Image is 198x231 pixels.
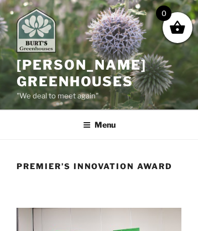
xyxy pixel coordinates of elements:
[17,8,56,53] img: Burt's Greenhouses
[17,57,147,90] a: [PERSON_NAME] Greenhouses
[75,111,123,138] button: Menu
[17,90,181,102] p: "We deal to meet again"
[17,161,181,172] h1: Premier’s Innovation Award
[156,6,171,21] span: 0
